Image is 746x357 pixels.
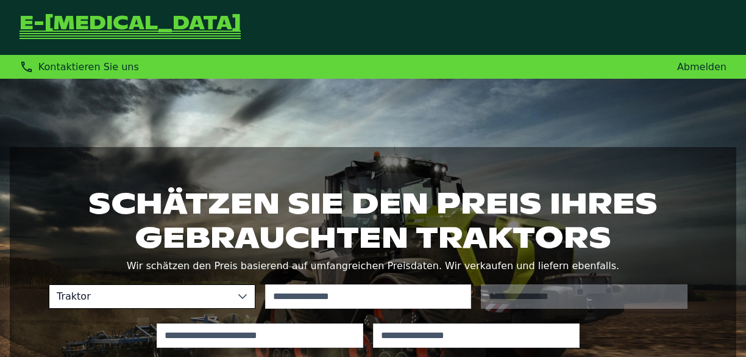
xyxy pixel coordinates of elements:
[20,15,241,40] a: Zurück zur Startseite
[677,61,726,73] a: Abmelden
[38,61,139,73] span: Kontaktieren Sie uns
[20,60,139,74] div: Kontaktieren Sie uns
[49,258,697,275] p: Wir schätzen den Preis basierend auf umfangreichen Preisdaten. Wir verkaufen und liefern ebenfalls.
[49,186,697,254] h1: Schätzen Sie den Preis Ihres gebrauchten Traktors
[49,285,230,308] span: Traktor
